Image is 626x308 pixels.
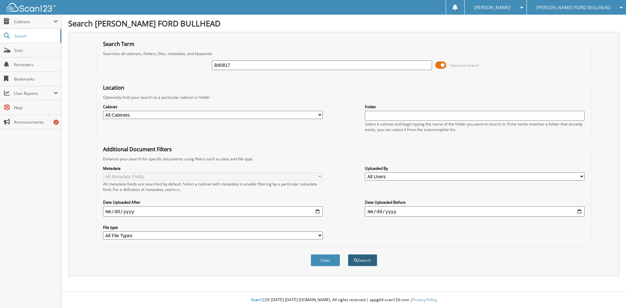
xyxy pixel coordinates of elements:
[53,120,59,125] div: 2
[365,104,585,110] label: Folder
[14,48,58,53] span: Scan
[103,181,323,192] div: All metadata fields are searched by default. Select a cabinet with metadata to enable filtering b...
[100,84,127,91] legend: Location
[14,76,58,82] span: Bookmarks
[103,199,323,205] label: Date Uploaded After
[14,91,53,96] span: User Reports
[251,297,267,302] span: Scan123
[100,156,588,162] div: Enhance your search for specific documents using filters such as date and file type.
[103,104,323,110] label: Cabinet
[311,254,340,266] button: Clear
[14,62,58,67] span: Reminders
[103,225,323,230] label: File type
[474,6,511,9] span: [PERSON_NAME]
[7,3,55,12] img: scan123-logo-white.svg
[68,18,619,29] h1: Search [PERSON_NAME] FORD BULLHEAD
[412,297,437,302] a: Privacy Policy
[62,292,626,308] div: © [DATE]-[DATE] [DOMAIN_NAME]. All rights reserved | appg04-scan123-com |
[103,166,323,171] label: Metadata
[365,121,585,132] div: Select a cabinet and begin typing the name of the folder you want to search in. If the name match...
[365,199,585,205] label: Date Uploaded Before
[100,51,588,56] div: Searches all cabinets, folders, files, metadata, and keywords
[14,33,57,39] span: Search
[450,63,479,68] span: Advanced Search
[171,187,180,192] a: here
[100,95,588,100] div: Optionally limit your search to a particular cabinet or folder
[14,105,58,110] span: Help
[103,206,323,217] input: start
[365,166,585,171] label: Uploaded By
[14,119,58,125] span: Announcements
[536,6,610,9] span: [PERSON_NAME] FORD BULLHEAD
[593,277,626,308] iframe: Chat Widget
[348,254,377,266] button: Search
[14,19,53,24] span: Cabinets
[365,206,585,217] input: end
[100,146,175,153] legend: Additional Document Filters
[100,40,138,48] legend: Search Term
